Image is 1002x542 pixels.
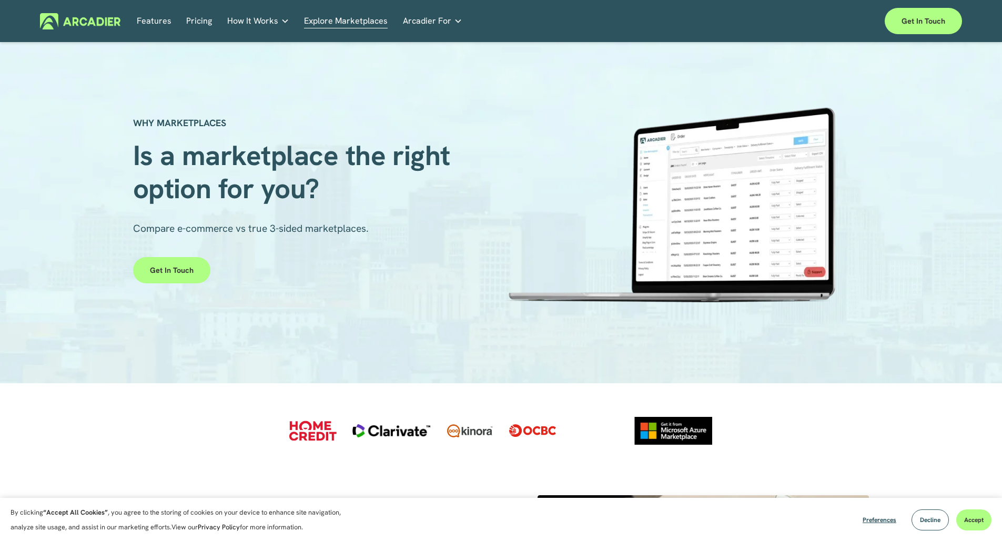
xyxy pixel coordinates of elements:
[403,13,462,29] a: folder dropdown
[912,509,949,530] button: Decline
[137,13,171,29] a: Features
[956,509,991,530] button: Accept
[40,13,120,29] img: Arcadier
[227,14,278,28] span: How It Works
[885,8,962,34] a: Get in touch
[198,523,240,531] a: Privacy Policy
[964,516,984,524] span: Accept
[133,257,210,283] a: Get in touch
[920,516,940,524] span: Decline
[133,222,369,235] span: Compare e-commerce vs true 3-sided marketplaces.
[403,14,451,28] span: Arcadier For
[227,13,289,29] a: folder dropdown
[133,137,458,206] span: Is a marketplace the right option for you?
[43,508,108,517] strong: “Accept All Cookies”
[855,509,904,530] button: Preferences
[186,13,212,29] a: Pricing
[304,13,388,29] a: Explore Marketplaces
[863,516,896,524] span: Preferences
[133,117,226,129] strong: WHY MARKETPLACES
[11,505,352,535] p: By clicking , you agree to the storing of cookies on your device to enhance site navigation, anal...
